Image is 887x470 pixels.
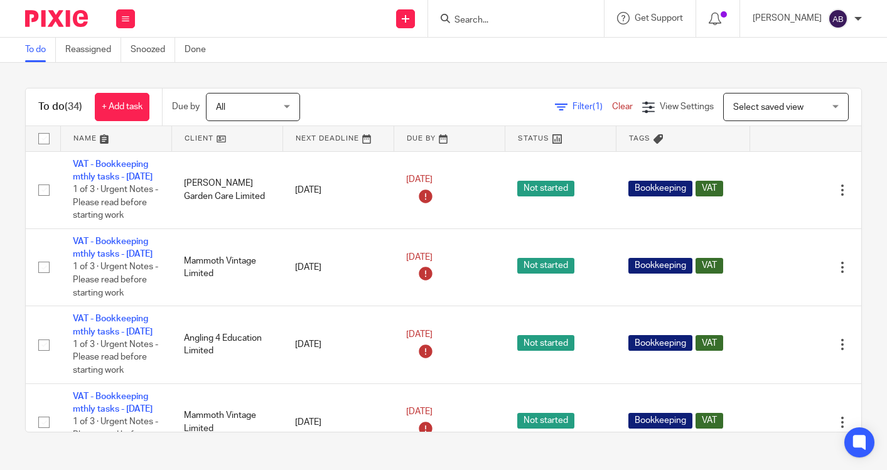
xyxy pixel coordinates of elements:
td: Angling 4 Education Limited [171,306,282,383]
span: Filter [573,102,612,111]
span: VAT [696,413,723,429]
span: 1 of 3 · Urgent Notes - Please read before starting work [73,185,158,220]
span: 1 of 3 · Urgent Notes - Please read before starting work [73,263,158,297]
h1: To do [38,100,82,114]
td: Mammoth Vintage Limited [171,383,282,461]
td: [DATE] [282,151,394,228]
span: [DATE] [406,253,433,262]
img: Pixie [25,10,88,27]
span: 1 of 3 · Urgent Notes - Please read before starting work [73,417,158,452]
span: VAT [696,335,723,351]
span: Select saved view [733,103,804,112]
span: Tags [629,135,650,142]
a: Done [185,38,215,62]
a: VAT - Bookkeeping mthly tasks - [DATE] [73,392,153,414]
span: (1) [593,102,603,111]
span: Not started [517,258,574,274]
span: VAT [696,258,723,274]
span: Bookkeeping [628,181,692,196]
span: (34) [65,102,82,112]
span: All [216,103,225,112]
span: Bookkeeping [628,258,692,274]
span: View Settings [660,102,714,111]
span: Bookkeeping [628,413,692,429]
a: VAT - Bookkeeping mthly tasks - [DATE] [73,314,153,336]
td: [PERSON_NAME] Garden Care Limited [171,151,282,228]
td: [DATE] [282,383,394,461]
td: [DATE] [282,228,394,306]
a: Clear [612,102,633,111]
span: Not started [517,413,574,429]
span: [DATE] [406,330,433,339]
span: VAT [696,181,723,196]
img: svg%3E [828,9,848,29]
input: Search [453,15,566,26]
span: [DATE] [406,408,433,417]
a: VAT - Bookkeeping mthly tasks - [DATE] [73,160,153,181]
td: Mammoth Vintage Limited [171,228,282,306]
a: Snoozed [131,38,175,62]
a: VAT - Bookkeeping mthly tasks - [DATE] [73,237,153,259]
span: Bookkeeping [628,335,692,351]
p: Due by [172,100,200,113]
span: [DATE] [406,176,433,184]
span: Not started [517,181,574,196]
a: + Add task [95,93,149,121]
span: Not started [517,335,574,351]
p: [PERSON_NAME] [753,12,822,24]
td: [DATE] [282,306,394,383]
span: 1 of 3 · Urgent Notes - Please read before starting work [73,340,158,375]
span: Get Support [635,14,683,23]
a: Reassigned [65,38,121,62]
a: To do [25,38,56,62]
